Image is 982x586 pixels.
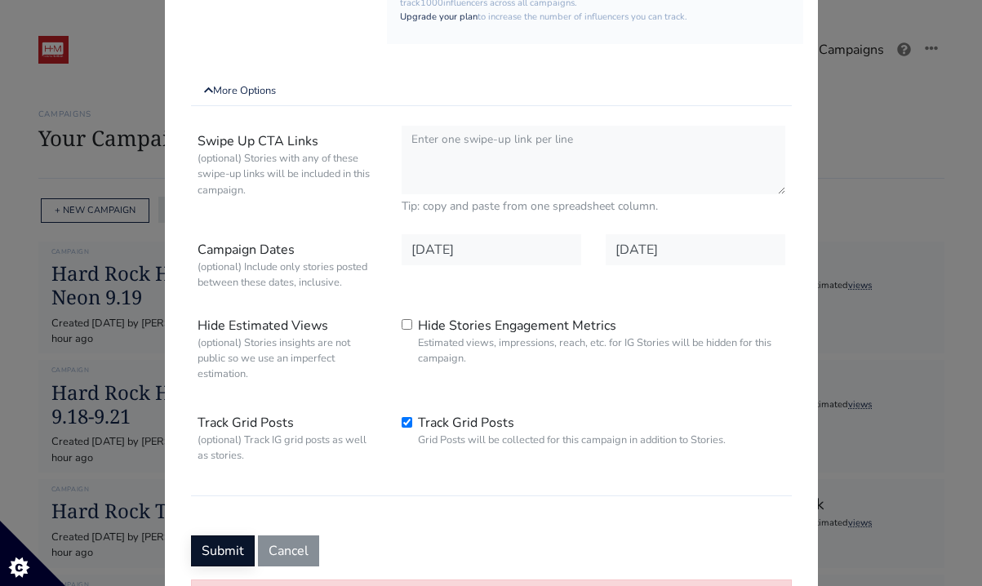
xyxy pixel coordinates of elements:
[191,535,255,566] button: Submit
[418,413,726,448] label: Track Grid Posts
[418,316,785,366] label: Hide Stories Engagement Metrics
[198,151,377,198] small: (optional) Stories with any of these swipe-up links will be included in this campaign.
[185,407,389,469] label: Track Grid Posts
[418,335,785,366] small: Estimated views, impressions, reach, etc. for IG Stories will be hidden for this campaign.
[418,433,726,448] small: Grid Posts will be collected for this campaign in addition to Stories.
[606,234,785,265] input: Date in YYYY-MM-DD format
[258,535,319,566] button: Cancel
[400,11,478,23] a: Upgrade your plan
[402,198,785,215] small: Tip: copy and paste from one spreadsheet column.
[198,433,377,464] small: (optional) Track IG grid posts as well as stories.
[185,234,389,296] label: Campaign Dates
[185,310,389,388] label: Hide Estimated Views
[191,77,792,106] a: More Options
[400,11,791,24] p: to increase the number of influencers you can track.
[402,319,412,330] input: Hide Stories Engagement MetricsEstimated views, impressions, reach, etc. for IG Stories will be h...
[198,335,377,383] small: (optional) Stories insights are not public so we use an imperfect estimation.
[402,417,412,428] input: Track Grid PostsGrid Posts will be collected for this campaign in addition to Stories.
[185,126,389,215] label: Swipe Up CTA Links
[198,260,377,291] small: (optional) Include only stories posted between these dates, inclusive.
[402,234,581,265] input: Date in YYYY-MM-DD format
